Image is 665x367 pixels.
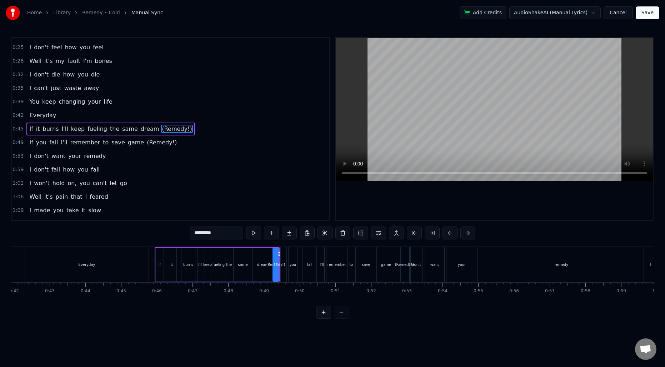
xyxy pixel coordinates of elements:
[33,84,49,92] span: can't
[12,58,24,65] span: 0:28
[29,43,32,51] span: I
[188,288,197,294] div: 0:47
[77,220,89,228] span: you
[33,206,51,214] span: made
[67,179,77,187] span: on,
[77,165,89,174] span: you
[127,138,145,147] span: game
[140,125,160,133] span: dream
[60,138,68,147] span: I'll
[259,288,269,294] div: 0:49
[55,193,69,201] span: pain
[90,165,100,174] span: fall
[109,125,120,133] span: the
[636,6,659,19] button: Save
[52,206,64,214] span: you
[146,138,177,147] span: (Remedy!)
[41,98,57,106] span: keep
[29,138,34,147] span: If
[29,179,32,187] span: I
[152,288,162,294] div: 0:46
[212,262,225,267] div: fueling
[92,179,107,187] span: can't
[29,206,32,214] span: I
[12,193,24,200] span: 1:06
[402,288,412,294] div: 0:53
[51,70,61,79] span: die
[81,288,90,294] div: 0:44
[458,262,466,267] div: your
[35,138,47,147] span: you
[366,288,376,294] div: 0:52
[635,338,656,360] div: Open chat
[53,9,71,16] a: Library
[66,206,80,214] span: take
[62,220,76,228] span: how
[616,288,626,294] div: 0:59
[89,193,109,201] span: feared
[81,206,86,214] span: it
[331,288,340,294] div: 0:51
[295,288,305,294] div: 0:50
[203,262,212,267] div: keep
[349,262,353,267] div: to
[44,193,53,201] span: it's
[55,57,65,65] span: my
[226,262,232,267] div: the
[509,288,519,294] div: 0:56
[83,152,106,160] span: remedy
[327,262,346,267] div: remember
[12,153,24,160] span: 0:53
[12,85,24,92] span: 0:35
[29,57,42,65] span: Well
[395,262,414,267] div: (Remedy!)
[44,57,53,65] span: it's
[290,262,296,267] div: you
[33,70,49,79] span: don't
[29,220,32,228] span: I
[102,138,109,147] span: to
[33,152,49,160] span: don't
[51,220,61,228] span: cry
[85,193,88,201] span: I
[83,84,100,92] span: away
[381,262,391,267] div: game
[12,180,24,187] span: 1:02
[51,165,61,174] span: fall
[70,125,86,133] span: keep
[12,139,24,146] span: 0:49
[159,262,161,267] div: If
[29,98,40,106] span: You
[460,6,506,19] button: Add Credits
[650,262,651,267] div: I
[119,179,128,187] span: go
[61,125,69,133] span: I'll
[49,138,59,147] span: fall
[6,6,20,20] img: youka
[87,206,102,214] span: slow
[64,84,82,92] span: waste
[362,262,370,267] div: save
[238,262,247,267] div: same
[33,43,49,51] span: don't
[581,288,590,294] div: 0:58
[257,262,269,267] div: dream
[79,262,95,267] div: Everyday
[116,288,126,294] div: 0:45
[94,57,113,65] span: bones
[555,262,568,267] div: remedy
[51,43,63,51] span: feel
[29,125,34,133] span: If
[50,84,62,92] span: just
[29,70,32,79] span: I
[42,125,60,133] span: burns
[79,179,90,187] span: you
[64,43,77,51] span: how
[652,288,662,294] div: 1:00
[77,70,89,79] span: you
[109,179,118,187] span: let
[58,98,86,106] span: changing
[282,262,285,267] div: If
[29,111,57,119] span: Everyday
[111,138,125,147] span: save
